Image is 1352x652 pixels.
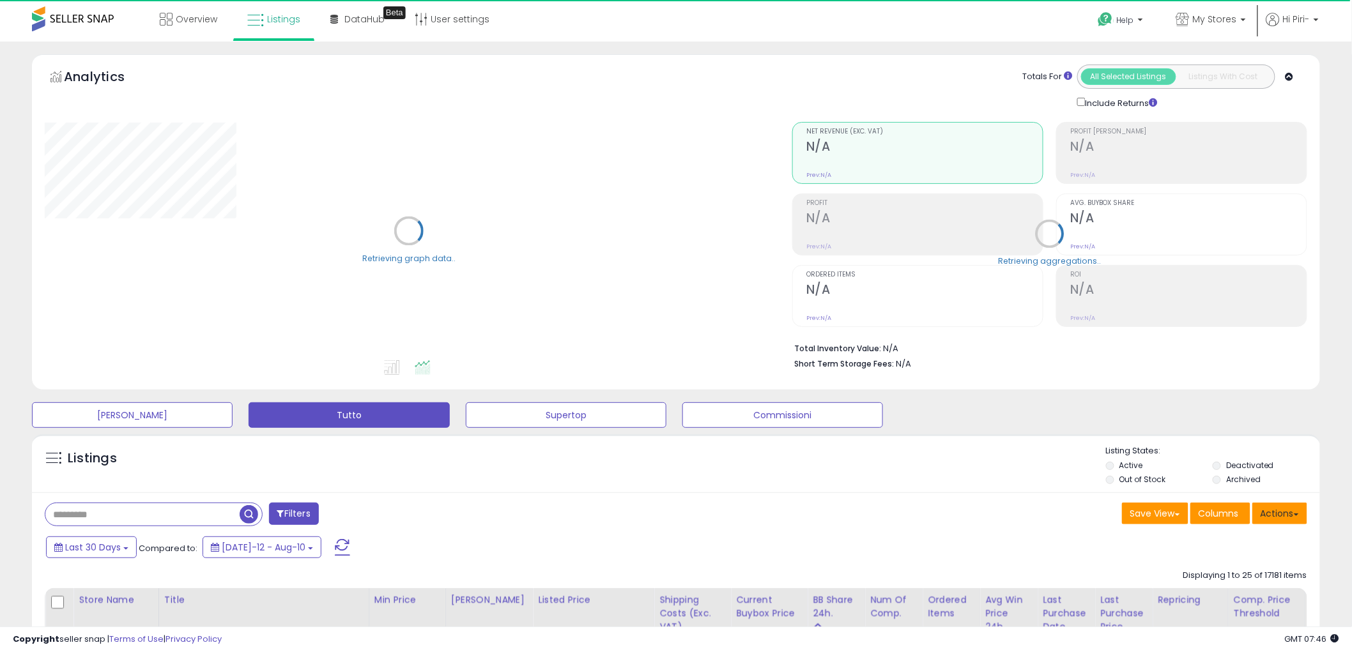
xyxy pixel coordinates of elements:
span: DataHub [344,13,385,26]
span: Compared to: [139,542,197,554]
strong: Copyright [13,633,59,645]
i: Get Help [1098,11,1114,27]
button: Tutto [249,402,449,428]
div: Shipping Costs (Exc. VAT) [659,593,725,633]
div: Min Price [374,593,440,607]
button: Commissioni [682,402,883,428]
span: Listings [267,13,300,26]
label: Archived [1226,474,1261,485]
a: Hi Piri- [1266,13,1319,42]
h5: Analytics [64,68,150,89]
button: All Selected Listings [1081,68,1176,85]
h5: Listings [68,450,117,467]
div: Avg Win Price 24h. [985,593,1032,633]
div: Tooltip anchor [383,6,406,19]
button: Last 30 Days [46,536,137,558]
div: seller snap | | [13,633,222,646]
button: Columns [1190,503,1250,524]
div: Num of Comp. [870,593,917,620]
div: Retrieving aggregations.. [999,255,1102,267]
button: [PERSON_NAME] [32,402,233,428]
div: Repricing [1158,593,1223,607]
span: My Stores [1193,13,1237,26]
div: Comp. Price Threshold [1234,593,1300,620]
span: Columns [1199,507,1239,520]
div: Last Purchase Price [1100,593,1147,633]
label: Active [1119,460,1143,471]
p: Listing States: [1106,445,1320,457]
button: Listings With Cost [1176,68,1271,85]
div: Include Returns [1068,95,1173,109]
div: Title [164,593,364,607]
div: Last Purchase Date (GMT) [1043,593,1089,647]
div: Displaying 1 to 25 of 17181 items [1183,570,1307,582]
div: Ordered Items [928,593,974,620]
span: Last 30 Days [65,541,121,554]
a: Terms of Use [109,633,164,645]
div: [PERSON_NAME] [451,593,527,607]
div: Current Buybox Price [736,593,802,620]
span: Hi Piri- [1283,13,1310,26]
span: 2025-09-10 07:46 GMT [1285,633,1339,645]
button: Actions [1252,503,1307,524]
a: Privacy Policy [165,633,222,645]
button: Save View [1122,503,1188,524]
div: Listed Price [538,593,649,607]
div: Retrieving graph data.. [362,253,456,264]
a: Help [1088,2,1156,42]
label: Out of Stock [1119,474,1166,485]
button: Filters [269,503,319,525]
span: Overview [176,13,217,26]
label: Deactivated [1226,460,1274,471]
span: Help [1117,15,1134,26]
div: Totals For [1023,71,1073,83]
div: Store Name [79,593,153,607]
button: [DATE]-12 - Aug-10 [203,536,321,558]
span: [DATE]-12 - Aug-10 [222,541,305,554]
button: Supertop [466,402,666,428]
div: BB Share 24h. [813,593,859,620]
